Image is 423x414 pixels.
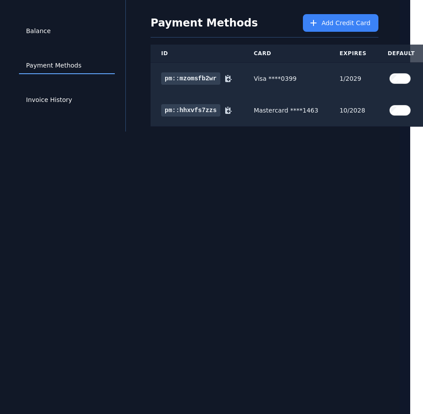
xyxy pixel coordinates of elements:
th: Expires [329,45,377,63]
td: 1/2029 [329,63,377,95]
a: Invoice History [19,92,115,109]
span: pm::mzomsfb2wr [161,72,220,85]
h1: Payment Methods [151,16,258,30]
span: Add Credit Card [321,19,370,27]
th: ID [151,45,243,63]
td: 10/2028 [329,94,377,127]
th: Card [243,45,329,63]
span: pm::hhxvfs7zzs [161,104,220,117]
button: Add Credit Card [303,14,378,32]
a: Payment Methods [19,57,115,74]
a: Balance [19,23,115,40]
